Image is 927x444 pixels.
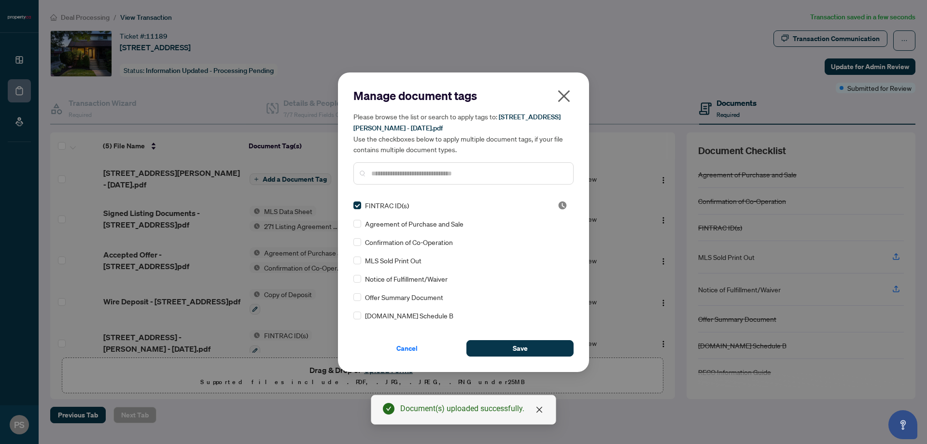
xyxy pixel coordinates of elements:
span: [DOMAIN_NAME] Schedule B [365,310,453,321]
span: close [556,88,572,104]
a: Close [534,404,545,415]
span: Cancel [396,341,418,356]
span: Pending Review [558,201,567,210]
button: Save [466,340,574,357]
span: check-circle [383,403,394,415]
span: Notice of Fulfillment/Waiver [365,273,448,284]
div: Document(s) uploaded successfully. [400,403,544,415]
span: Agreement of Purchase and Sale [365,218,463,229]
span: Confirmation of Co-Operation [365,237,453,247]
h5: Please browse the list or search to apply tags to: Use the checkboxes below to apply multiple doc... [353,111,574,155]
span: Offer Summary Document [365,292,443,302]
span: close [535,406,543,414]
span: [STREET_ADDRESS][PERSON_NAME] - [DATE].pdf [353,113,561,132]
button: Open asap [888,410,917,439]
span: MLS Sold Print Out [365,255,421,266]
button: Cancel [353,340,461,357]
span: Save [513,341,528,356]
img: status [558,201,567,210]
h2: Manage document tags [353,88,574,103]
span: FINTRAC ID(s) [365,200,409,211]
